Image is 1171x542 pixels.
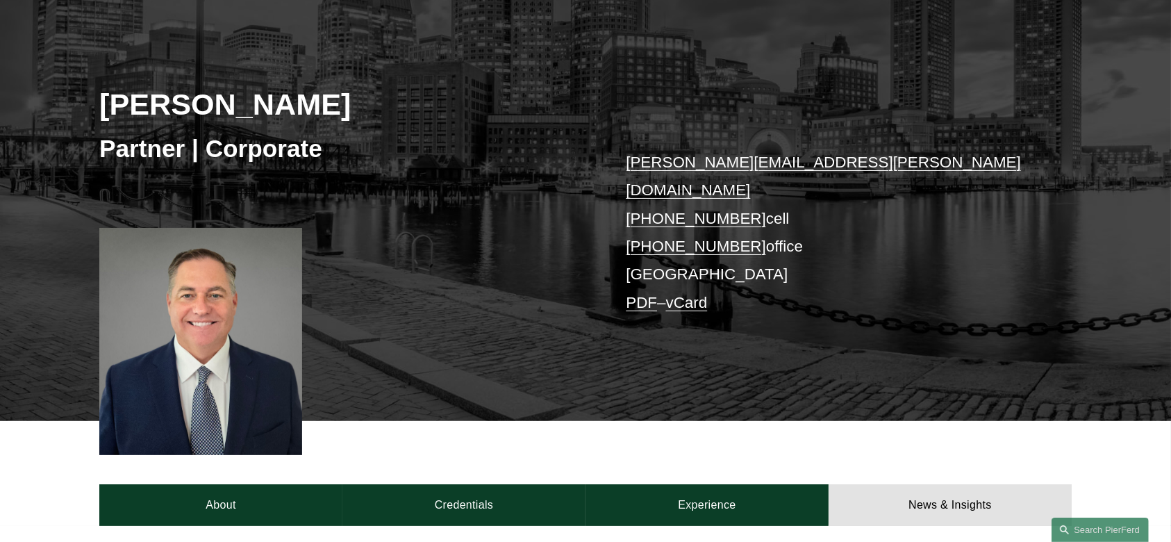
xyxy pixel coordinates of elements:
[1052,518,1149,542] a: Search this site
[626,294,657,311] a: PDF
[626,238,766,255] a: [PHONE_NUMBER]
[99,484,342,526] a: About
[626,149,1031,317] p: cell office [GEOGRAPHIC_DATA] –
[666,294,708,311] a: vCard
[626,154,1021,199] a: [PERSON_NAME][EMAIL_ADDRESS][PERSON_NAME][DOMAIN_NAME]
[626,210,766,227] a: [PHONE_NUMBER]
[99,133,585,164] h3: Partner | Corporate
[342,484,585,526] a: Credentials
[99,86,585,122] h2: [PERSON_NAME]
[829,484,1072,526] a: News & Insights
[585,484,829,526] a: Experience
